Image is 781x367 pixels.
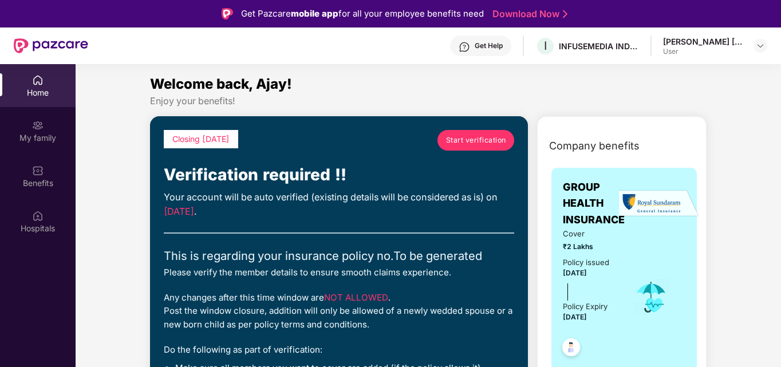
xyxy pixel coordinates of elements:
span: Cover [563,228,617,240]
img: svg+xml;base64,PHN2ZyBpZD0iSG9zcGl0YWxzIiB4bWxucz0iaHR0cDovL3d3dy53My5vcmcvMjAwMC9zdmciIHdpZHRoPS... [32,210,44,222]
span: I [544,39,547,53]
span: Welcome back, Ajay! [150,76,292,92]
div: This is regarding your insurance policy no. To be generated [164,247,514,266]
div: Get Help [475,41,503,50]
div: Any changes after this time window are . Post the window closure, addition will only be allowed o... [164,291,514,332]
span: NOT ALLOWED [324,292,388,303]
strong: mobile app [291,8,338,19]
img: svg+xml;base64,PHN2ZyBpZD0iSG9tZSIgeG1sbnM9Imh0dHA6Ly93d3cudzMub3JnLzIwMDAvc3ZnIiB3aWR0aD0iMjAiIG... [32,74,44,86]
div: Please verify the member details to ensure smooth claims experience. [164,266,514,279]
div: Enjoy your benefits! [150,95,707,107]
div: User [663,47,743,56]
a: Download Now [492,8,564,20]
div: Policy Expiry [563,301,608,313]
div: Get Pazcare for all your employee benefits need [241,7,484,21]
span: [DATE] [563,269,587,277]
span: Start verification [446,135,506,145]
img: svg+xml;base64,PHN2ZyB3aWR0aD0iMjAiIGhlaWdodD0iMjAiIHZpZXdCb3g9IjAgMCAyMCAyMCIgZmlsbD0ibm9uZSIgeG... [32,120,44,131]
span: Company benefits [549,138,640,154]
span: Closing [DATE] [172,134,230,144]
span: [DATE] [164,206,194,217]
a: Start verification [437,130,514,151]
img: Stroke [563,8,567,20]
div: Your account will be auto verified (existing details will be considered as is) on . [164,190,514,219]
div: [PERSON_NAME] [PERSON_NAME] [663,36,743,47]
img: svg+xml;base64,PHN2ZyBpZD0iQmVuZWZpdHMiIHhtbG5zPSJodHRwOi8vd3d3LnczLm9yZy8yMDAwL3N2ZyIgd2lkdGg9Ij... [32,165,44,176]
img: Logo [222,8,233,19]
img: New Pazcare Logo [14,38,88,53]
div: INFUSEMEDIA INDIA PRIVATE LIMITED [559,41,639,52]
img: svg+xml;base64,PHN2ZyB4bWxucz0iaHR0cDovL3d3dy53My5vcmcvMjAwMC9zdmciIHdpZHRoPSI0OC45NDMiIGhlaWdodD... [557,335,585,363]
img: svg+xml;base64,PHN2ZyBpZD0iSGVscC0zMngzMiIgeG1sbnM9Imh0dHA6Ly93d3cudzMub3JnLzIwMDAvc3ZnIiB3aWR0aD... [459,41,470,53]
div: Verification required !! [164,162,514,187]
img: icon [633,278,670,316]
img: insurerLogo [619,190,699,218]
div: Policy issued [563,256,609,269]
span: GROUP HEALTH INSURANCE [563,179,625,228]
span: [DATE] [563,313,587,321]
img: svg+xml;base64,PHN2ZyBpZD0iRHJvcGRvd24tMzJ4MzIiIHhtbG5zPSJodHRwOi8vd3d3LnczLm9yZy8yMDAwL3N2ZyIgd2... [756,41,765,50]
div: Do the following as part of verification: [164,343,514,357]
span: ₹2 Lakhs [563,241,617,252]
